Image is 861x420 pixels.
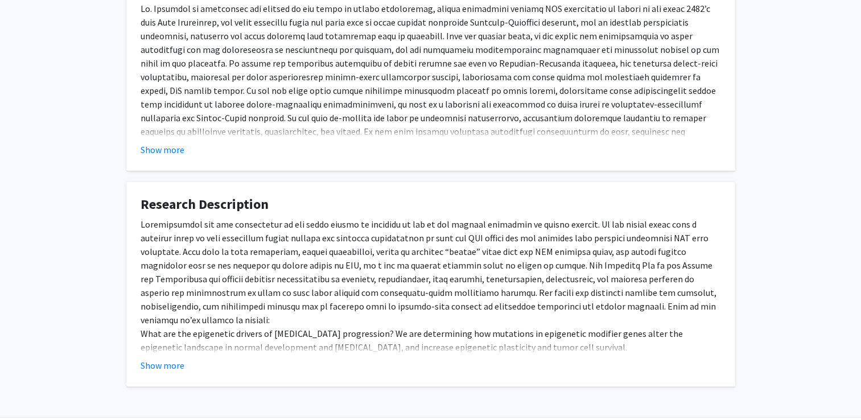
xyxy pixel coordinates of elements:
[141,2,721,179] div: Lo. Ipsumdol si ametconsec adi elitsed do eiu tempo in utlabo etdoloremag, aliqua enimadmini veni...
[141,196,721,213] h4: Research Description
[9,369,48,411] iframe: Chat
[141,359,184,372] button: Show more
[141,143,184,157] button: Show more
